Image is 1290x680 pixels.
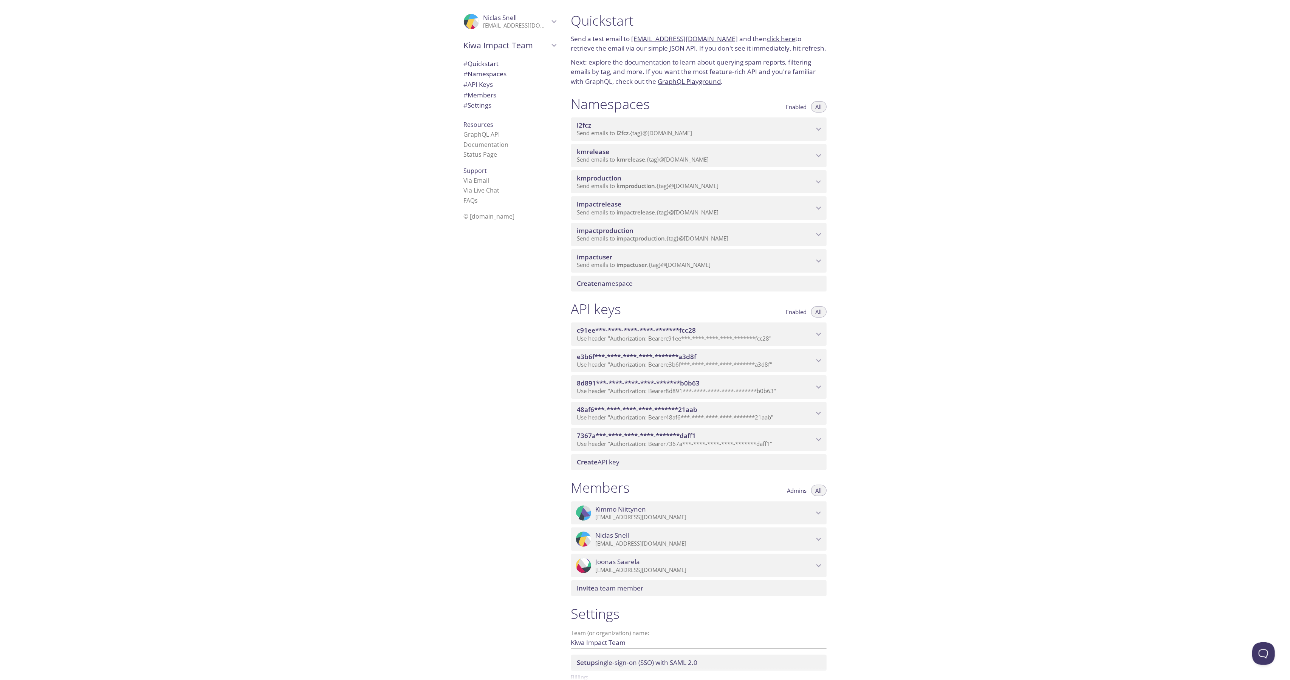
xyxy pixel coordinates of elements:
[577,174,622,182] span: kmproduction
[811,101,827,113] button: All
[571,554,827,577] div: Joonas Saarela
[571,580,827,596] div: Invite a team member
[464,120,494,129] span: Resources
[571,479,630,496] h1: Members
[571,655,827,671] div: Setup SSO
[571,34,827,53] p: Send a test email to and then to retrieve the email via our simple JSON API. If you don't see it ...
[458,35,562,55] div: Kiwa Impact Team
[625,58,671,66] a: documentation
[464,150,497,159] a: Status Page
[571,57,827,86] p: Next: explore the to learn about querying spam reports, filtering emails by tag, and more. If you...
[458,9,562,34] div: Niclas Snell
[577,147,610,156] span: kmrelease
[458,79,562,90] div: API Keys
[464,140,509,149] a: Documentation
[577,584,595,592] span: Invite
[571,144,827,167] div: kmrelease namespace
[571,276,827,291] div: Create namespace
[596,558,640,566] span: Joonas Saarela
[617,129,629,137] span: l2fcz
[596,513,814,521] p: [EMAIL_ADDRESS][DOMAIN_NAME]
[571,501,827,525] div: Kimmo Niittynen
[571,630,650,636] label: Team (or organization) name:
[571,527,827,551] div: Niclas Snell
[571,249,827,273] div: impactuser namespace
[767,34,796,43] a: click here
[577,226,634,235] span: impactproduction
[577,458,598,466] span: Create
[577,129,692,137] span: Send emails to . {tag} @[DOMAIN_NAME]
[464,91,468,99] span: #
[464,69,507,78] span: Namespaces
[596,566,814,574] p: [EMAIL_ADDRESS][DOMAIN_NAME]
[577,279,598,288] span: Create
[571,605,827,622] h1: Settings
[571,117,827,141] div: l2fcz namespace
[617,156,646,163] span: kmrelease
[577,234,729,242] span: Send emails to . {tag} @[DOMAIN_NAME]
[577,200,622,208] span: impactrelease
[464,91,497,99] span: Members
[464,101,468,109] span: #
[464,80,493,89] span: API Keys
[577,253,613,261] span: impactuser
[458,69,562,79] div: Namespaces
[571,170,827,194] div: kmproduction namespace
[464,167,487,175] span: Support
[577,279,633,288] span: namespace
[617,261,647,268] span: impactuser
[782,306,811,318] button: Enabled
[458,59,562,69] div: Quickstart
[458,100,562,111] div: Team Settings
[596,531,629,540] span: Niclas Snell
[464,176,489,185] a: Via Email
[577,658,698,667] span: single-sign-on (SSO) with SAML 2.0
[483,13,517,22] span: Niclas Snell
[571,12,827,29] h1: Quickstart
[464,59,499,68] span: Quickstart
[571,223,827,246] div: impactproduction namespace
[577,261,711,268] span: Send emails to . {tag} @[DOMAIN_NAME]
[632,34,738,43] a: [EMAIL_ADDRESS][DOMAIN_NAME]
[577,156,709,163] span: Send emails to . {tag} @[DOMAIN_NAME]
[658,77,721,86] a: GraphQL Playground
[571,196,827,220] div: impactrelease namespace
[458,90,562,100] div: Members
[617,182,655,190] span: kmproduction
[577,658,595,667] span: Setup
[571,96,650,113] h1: Namespaces
[617,234,665,242] span: impactproduction
[464,40,549,51] span: Kiwa Impact Team
[464,186,500,194] a: Via Live Chat
[464,212,515,220] span: © [DOMAIN_NAME]
[464,196,478,205] a: FAQ
[577,182,719,190] span: Send emails to . {tag} @[DOMAIN_NAME]
[577,458,620,466] span: API key
[571,301,621,318] h1: API keys
[577,121,592,130] span: l2fcz
[464,59,468,68] span: #
[782,101,811,113] button: Enabled
[464,69,468,78] span: #
[464,80,468,89] span: #
[596,540,814,547] p: [EMAIL_ADDRESS][DOMAIN_NAME]
[783,485,811,496] button: Admins
[577,584,644,592] span: a team member
[483,22,549,29] p: [EMAIL_ADDRESS][DOMAIN_NAME]
[617,208,655,216] span: impactrelease
[811,306,827,318] button: All
[475,196,478,205] span: s
[1252,642,1275,665] iframe: Help Scout Beacon - Open
[571,454,827,470] div: Create API Key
